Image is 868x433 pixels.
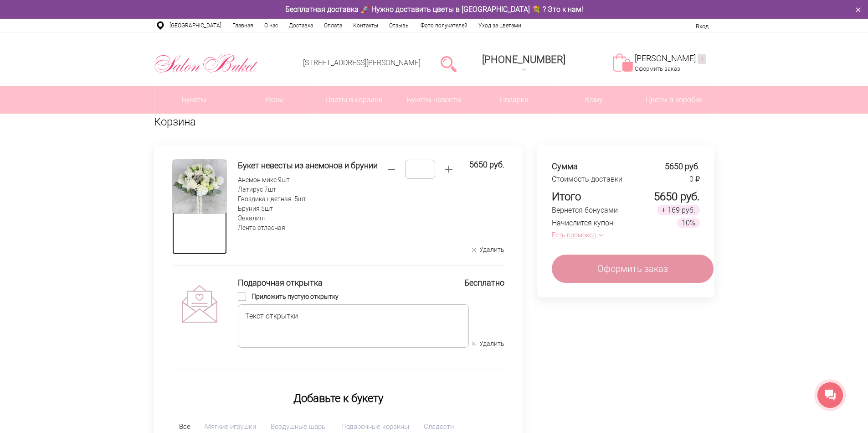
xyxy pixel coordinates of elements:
button: Удалить [472,245,504,254]
a: Цветы в корзине [314,86,394,114]
div: Начислится купон [552,218,613,229]
a: Фото получателей [415,19,473,32]
button: Нажмите, чтобы уменьшить. Минимальное значение - 0 [381,159,401,179]
a: Подарки [474,86,554,114]
a: Вход [696,23,709,30]
div: Подарочная открытка [238,276,453,289]
a: Доставка [283,19,318,32]
a: [PERSON_NAME]1 [635,53,706,64]
img: Цветы Нижний Новгород [154,52,258,75]
p: Лента атласная [238,223,381,233]
h4: Букет невесты из анемонов и брунии [238,159,381,172]
a: Оплата [318,19,348,32]
span: Оформить заказ [597,262,668,276]
a: Оформить заказ [552,255,714,283]
span: Кому [554,86,634,114]
a: [STREET_ADDRESS][PERSON_NAME] [303,58,421,67]
ins: 1 [698,54,706,64]
span: Приложить пустую открытку [252,293,339,300]
a: Главная [227,19,259,32]
img: Букет невесты из анемонов и брунии [172,159,227,214]
h1: Корзина [154,114,714,130]
div: Вернется бонусами [552,205,618,216]
span: [PHONE_NUMBER] [482,54,565,65]
a: Букет невесты из анемонов и брунии [238,159,381,175]
p: Латирус 7шт [238,185,381,194]
span: 0 ₽ [689,175,700,183]
a: Контакты [348,19,384,32]
button: Нажмите, чтобы увеличить. Максимальное значение - 500 [439,159,459,179]
div: Сумма [552,161,578,172]
span: 10% [677,218,700,228]
a: Оформить заказ [635,65,680,72]
p: Гвоздика цветная 5шт [238,194,381,204]
a: Розы [234,86,314,114]
button: Есть промокод [552,230,599,240]
h2: Добавьте к букету [172,390,504,407]
a: Отзывы [384,19,415,32]
p: Бруния 5шт [238,204,381,214]
a: Букеты [154,86,234,114]
a: Букеты невесты [394,86,474,114]
div: Итого [552,190,581,203]
span: + 169 руб. [657,205,700,215]
a: О нас [259,19,283,32]
div: Бесплатно [464,276,504,289]
a: [PHONE_NUMBER] [477,51,571,77]
span: 5650 руб. [654,190,700,203]
p: Эвкалипт [238,214,381,223]
a: [GEOGRAPHIC_DATA] [164,19,227,32]
div: Бесплатная доставка 🚀 Нужно доставить цветы в [GEOGRAPHIC_DATA] 💐 ? Это к нам! [147,5,721,14]
div: Стоимость доставки [552,174,622,185]
p: Анемон микс 9шт [238,175,381,185]
span: 5650 руб. [665,162,700,171]
a: Цветы в коробке [634,86,714,114]
span: 5650 руб. [469,159,504,170]
button: Удалить [472,339,504,348]
a: Уход за цветами [473,19,527,32]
